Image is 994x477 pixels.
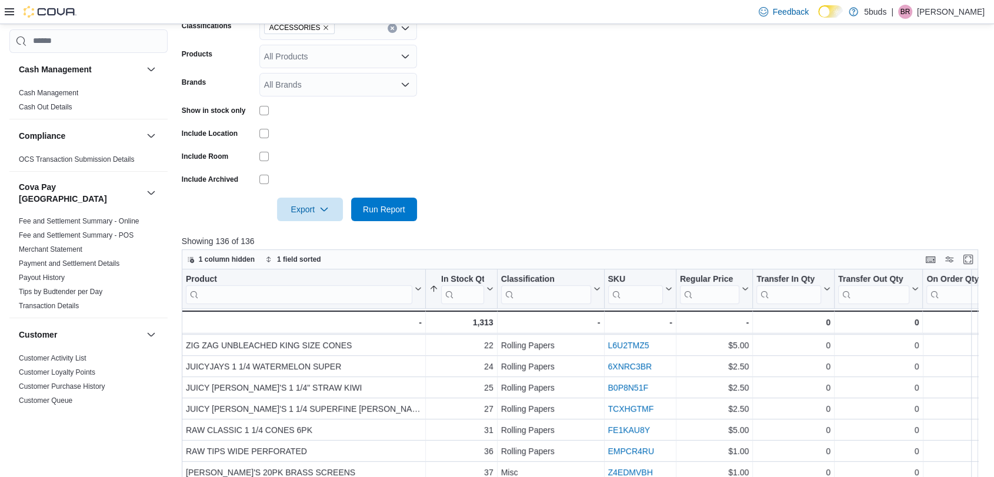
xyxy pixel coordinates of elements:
span: Export [284,198,336,221]
button: Compliance [144,129,158,143]
span: Customer Activity List [19,353,86,363]
button: Regular Price [680,273,749,303]
div: JUICY [PERSON_NAME]'S 1 1/4" STRAW KIWI [186,381,422,395]
button: Keyboard shortcuts [923,252,938,266]
div: RAW TIPS WIDE PERFORATED [186,444,422,458]
div: In Stock Qty [441,273,484,285]
button: Compliance [19,130,142,142]
div: 1,313 [429,315,493,329]
button: Remove ACCESSORIES from selection in this group [322,24,329,31]
a: Customer Queue [19,396,72,405]
button: Cash Management [19,64,142,75]
div: 22 [429,338,493,352]
div: 0 [756,315,830,329]
div: 0 [756,423,830,437]
button: 1 field sorted [261,252,326,266]
a: EMPCR4RU [608,446,654,456]
div: 0 [838,444,919,458]
div: Rolling Papers [501,423,600,437]
button: Transfer Out Qty [838,273,919,303]
a: Payment and Settlement Details [19,259,119,268]
button: Display options [942,252,956,266]
p: 5buds [864,5,886,19]
span: Cash Management [19,88,78,98]
a: L6U2TMZ5 [608,341,649,350]
a: Customer Purchase History [19,382,105,391]
p: Showing 136 of 136 [182,235,986,247]
a: Cash Management [19,89,78,97]
a: Merchant Statement [19,245,82,253]
div: Transfer Out Qty [838,273,909,303]
div: 0 [838,402,919,416]
div: 0 [756,381,830,395]
label: Include Room [182,152,228,161]
div: Classification [501,273,591,285]
div: Classification [501,273,591,303]
label: Show in stock only [182,106,246,115]
div: $5.00 [680,423,749,437]
label: Include Location [182,129,238,138]
span: Customer Loyalty Points [19,368,95,377]
span: Fee and Settlement Summary - POS [19,231,134,240]
span: Merchant Statement [19,245,82,254]
span: Customer Purchase History [19,382,105,391]
button: Open list of options [401,80,410,89]
div: 0 [838,423,919,437]
div: SKU [608,273,662,285]
button: Classification [501,273,600,303]
div: $2.50 [680,359,749,373]
button: Customer [19,329,142,341]
div: Product [186,273,412,285]
button: Cova Pay [GEOGRAPHIC_DATA] [19,181,142,205]
div: Rolling Papers [501,338,600,352]
h3: Compliance [19,130,65,142]
a: TCXHGTMF [608,404,653,413]
img: Cova [24,6,76,18]
div: RAW CLASSIC 1 1/4 CONES 6PK [186,423,422,437]
span: 1 field sorted [277,255,321,264]
div: - [185,315,422,329]
div: SKU URL [608,273,662,303]
label: Products [182,49,212,59]
a: OCS Transaction Submission Details [19,155,135,164]
div: Transfer In Qty [756,273,821,285]
div: $1.00 [680,444,749,458]
span: ACCESSORIES [269,22,321,34]
div: Rolling Papers [501,402,600,416]
label: Classifications [182,21,232,31]
div: On Order Qty [926,273,985,303]
button: Customer [144,328,158,342]
div: 36 [429,444,493,458]
button: Product [186,273,422,303]
p: [PERSON_NAME] [917,5,985,19]
button: In Stock Qty [429,273,493,303]
a: Customer Activity List [19,354,86,362]
div: Cash Management [9,86,168,119]
label: Include Archived [182,175,238,184]
span: Transaction Details [19,301,79,311]
a: FE1KAU8Y [608,425,650,435]
div: JUICYJAYS 1 1/4 WATERMELON SUPER [186,359,422,373]
div: 0 [838,338,919,352]
span: Cash Out Details [19,102,72,112]
div: Regular Price [680,273,739,303]
input: Dark Mode [818,5,843,18]
div: On Order Qty [926,273,985,285]
button: Run Report [351,198,417,221]
div: Regular Price [680,273,739,285]
div: 0 [838,315,919,329]
div: 24 [429,359,493,373]
div: 0 [756,359,830,373]
label: Brands [182,78,206,87]
div: Transfer Out Qty [838,273,909,285]
button: Cash Management [144,62,158,76]
a: Cash Out Details [19,103,72,111]
span: Run Report [363,204,405,215]
h3: Cash Management [19,64,92,75]
button: Transfer In Qty [756,273,830,303]
a: B0P8N51F [608,383,648,392]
